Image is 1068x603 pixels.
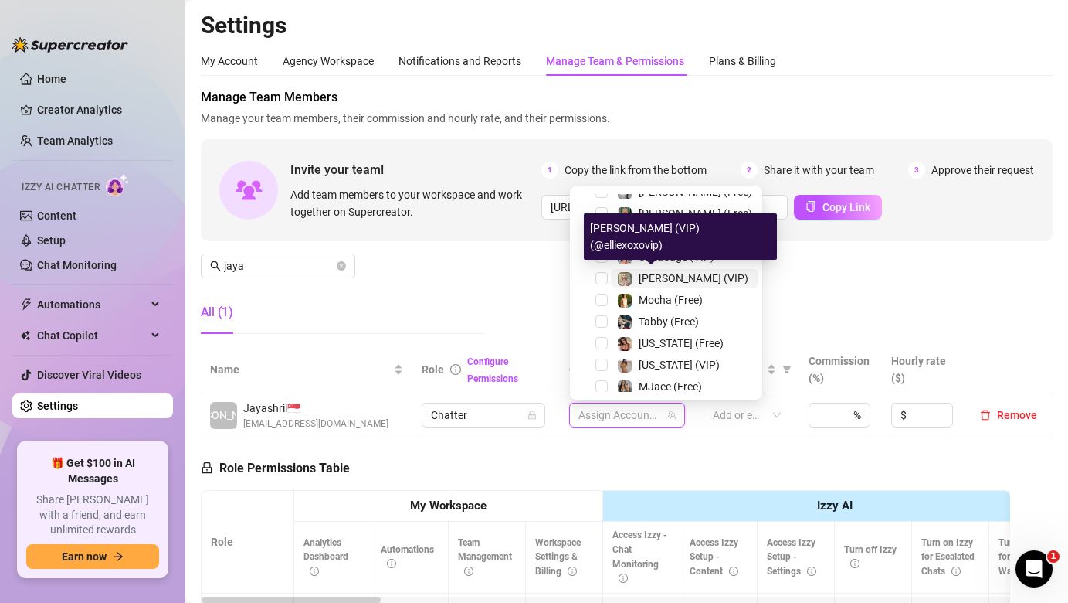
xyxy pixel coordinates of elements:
span: thunderbolt [20,298,32,311]
img: Tabby (Free) [618,315,632,329]
span: Copy Link [822,201,870,213]
span: Earn now [62,550,107,563]
th: Hourly rate ($) [882,346,965,393]
span: Manage your team members, their commission and hourly rate, and their permissions. [201,110,1053,127]
span: Chat Copilot [37,323,147,348]
h5: Role Permissions Table [201,459,350,478]
a: Content [37,210,76,222]
span: Turn off Izzy [844,544,897,570]
span: MJaee (Free) [639,380,702,393]
span: info-circle [387,559,396,568]
span: Approve their request [931,162,1034,179]
span: Manage Team Members [201,88,1053,107]
span: [PERSON_NAME] (Free) [639,207,752,220]
span: Select tree node [595,337,608,349]
h2: Settings [201,11,1053,40]
span: [EMAIL_ADDRESS][DOMAIN_NAME] [243,417,388,431]
span: Automations [381,544,434,570]
span: info-circle [807,567,816,576]
span: Role [422,363,444,376]
input: Search members [224,257,334,274]
span: filter [779,358,795,381]
th: Role [202,491,294,594]
span: Share it with your team [764,162,874,179]
span: Tabby (Free) [639,315,699,328]
img: Mocha (Free) [618,294,632,308]
span: Select tree node [595,380,608,393]
span: Share [PERSON_NAME] with a friend, and earn unlimited rewards [26,492,159,538]
span: Invite your team! [290,160,541,179]
img: Ellie (Free) [618,207,632,221]
a: Creator Analytics [37,97,161,122]
span: lock [527,411,537,420]
span: filter [782,365,792,374]
a: Settings [37,400,78,412]
span: Mocha (Free) [639,294,703,306]
strong: Izzy AI [817,499,853,513]
img: Ellie (VIP) [618,272,632,286]
span: [US_STATE] (Free) [639,337,724,349]
span: 3 [908,162,925,179]
img: MJaee (Free) [618,380,632,394]
a: Discover Viral Videos [37,369,141,381]
a: Team Analytics [37,135,113,147]
span: team [667,411,676,420]
span: Remove [997,409,1037,421]
button: Copy Link [794,195,882,220]
span: info-circle [850,559,859,568]
span: Access Izzy Setup - Settings [767,537,816,577]
span: Turn on Izzy for Escalated Chats [921,537,975,577]
span: Workspace Settings & Billing [535,537,581,577]
span: Turn on Izzy for Time Wasters [998,537,1050,577]
th: Commission (%) [799,346,882,393]
div: Notifications and Reports [398,53,521,70]
div: My Account [201,53,258,70]
span: Izzy AI Chatter [22,180,100,195]
button: Earn nowarrow-right [26,544,159,569]
span: Team Management [458,537,512,577]
span: Select tree node [595,315,608,328]
span: Name [210,361,391,378]
strong: My Workspace [410,499,487,513]
div: Agency Workspace [283,53,374,70]
span: info-circle [619,574,628,583]
span: arrow-right [113,551,124,562]
iframe: Intercom live chat [1015,550,1053,588]
span: Select tree node [595,359,608,371]
a: Setup [37,234,66,247]
span: 2 [741,162,758,179]
span: Chatter [431,404,536,427]
div: Manage Team & Permissions [546,53,684,70]
span: copy [805,201,816,212]
span: Access Izzy - Chat Monitoring [612,530,667,584]
span: lock [201,462,213,474]
img: AI Chatter [106,174,130,196]
span: info-circle [464,567,473,576]
div: Plans & Billing [709,53,776,70]
a: Configure Permissions [467,356,518,384]
span: info-circle [951,567,961,576]
span: Select tree node [595,207,608,220]
button: Remove [974,406,1043,424]
button: close-circle [337,261,346,271]
span: Access Izzy Setup - Content [690,537,738,577]
span: Creator accounts [569,361,671,378]
img: Georgia (Free) [618,337,632,351]
a: Chat Monitoring [37,259,117,271]
span: Select tree node [595,294,608,306]
span: 🎁 Get $100 in AI Messages [26,456,159,486]
span: info-circle [568,567,577,576]
span: Analytics Dashboard [303,537,348,577]
a: Home [37,73,66,85]
th: Name [201,346,412,393]
span: [US_STATE] (VIP) [639,359,720,371]
span: Jayashrii 🇸🇬 [243,400,388,417]
img: logo-BBDzfeDw.svg [12,37,128,53]
span: [PERSON_NAME] [182,407,265,424]
span: search [210,261,221,271]
img: Chat Copilot [20,330,30,341]
div: [PERSON_NAME] (VIP) (@elliexoxovip) [584,213,777,260]
span: 1 [541,162,558,179]
span: Add team members to your workspace and work together on Supercreator. [290,186,535,220]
